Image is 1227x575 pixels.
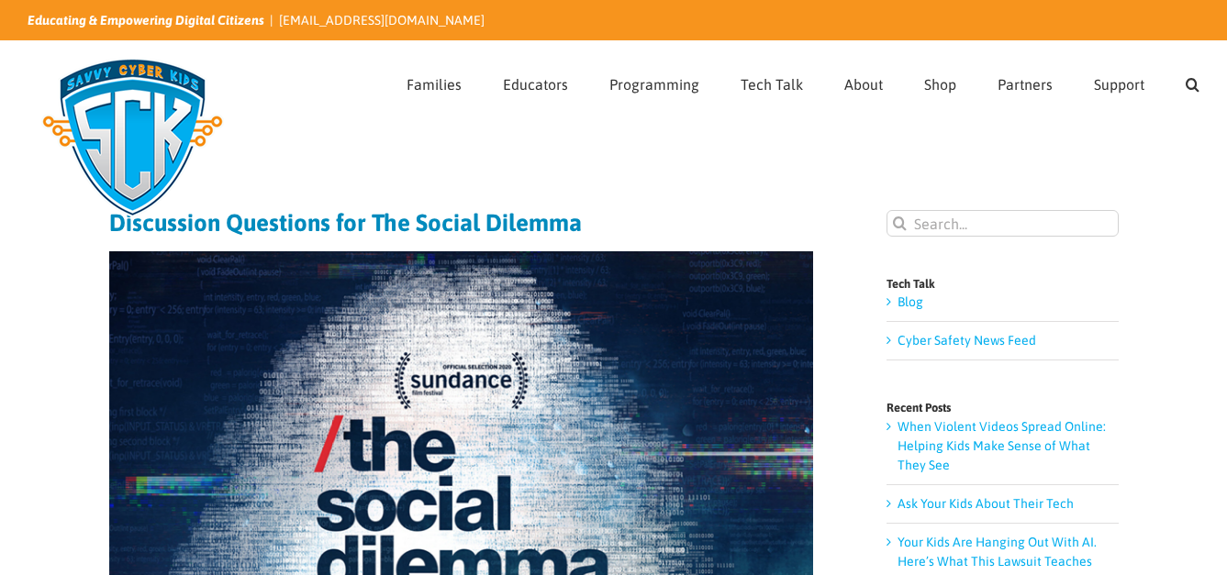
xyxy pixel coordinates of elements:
[924,77,956,92] span: Shop
[407,77,462,92] span: Families
[407,41,462,122] a: Families
[898,294,923,309] a: Blog
[887,278,1119,290] h4: Tech Talk
[1094,77,1144,92] span: Support
[503,41,568,122] a: Educators
[1094,41,1144,122] a: Support
[609,41,699,122] a: Programming
[28,13,264,28] i: Educating & Empowering Digital Citizens
[609,77,699,92] span: Programming
[924,41,956,122] a: Shop
[1186,41,1199,122] a: Search
[109,210,813,236] h1: Discussion Questions for The Social Dilemma
[741,77,803,92] span: Tech Talk
[844,41,883,122] a: About
[844,77,883,92] span: About
[887,210,913,237] input: Search
[898,333,1036,348] a: Cyber Safety News Feed
[407,41,1199,122] nav: Main Menu
[887,402,1119,414] h4: Recent Posts
[279,13,485,28] a: [EMAIL_ADDRESS][DOMAIN_NAME]
[898,419,1106,472] a: When Violent Videos Spread Online: Helping Kids Make Sense of What They See
[898,496,1074,511] a: Ask Your Kids About Their Tech
[998,77,1053,92] span: Partners
[28,46,238,229] img: Savvy Cyber Kids Logo
[503,77,568,92] span: Educators
[887,210,1119,237] input: Search...
[998,41,1053,122] a: Partners
[741,41,803,122] a: Tech Talk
